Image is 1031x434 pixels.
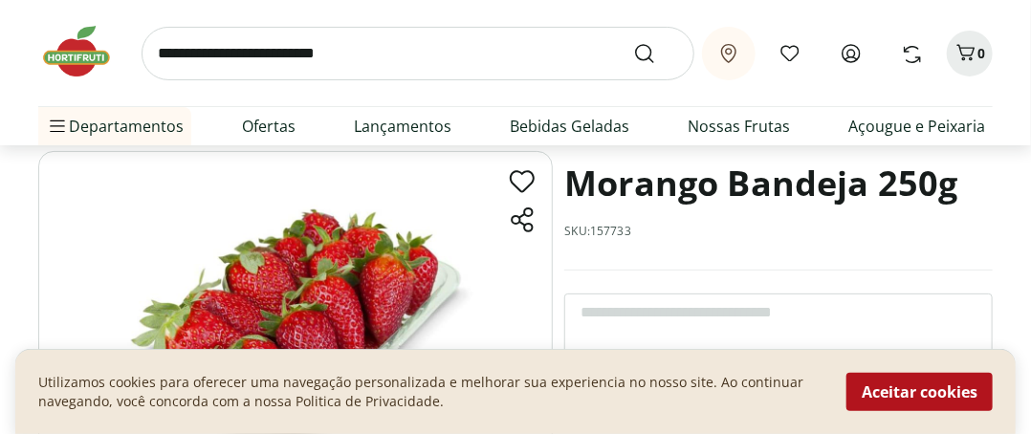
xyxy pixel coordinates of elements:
input: search [142,27,694,80]
span: Departamentos [46,103,184,149]
button: Carrinho [947,31,993,76]
h1: Morango Bandeja 250g [564,151,957,216]
img: Hortifruti [38,23,134,80]
a: Lançamentos [354,115,451,138]
p: SKU: 157733 [564,224,631,239]
a: Açougue e Peixaria [848,115,985,138]
a: Nossas Frutas [688,115,790,138]
a: Bebidas Geladas [510,115,629,138]
a: Ofertas [242,115,296,138]
span: 0 [977,44,985,62]
button: Aceitar cookies [846,373,993,411]
p: Utilizamos cookies para oferecer uma navegação personalizada e melhorar sua experiencia no nosso ... [38,373,823,411]
button: Submit Search [633,42,679,65]
button: Menu [46,103,69,149]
